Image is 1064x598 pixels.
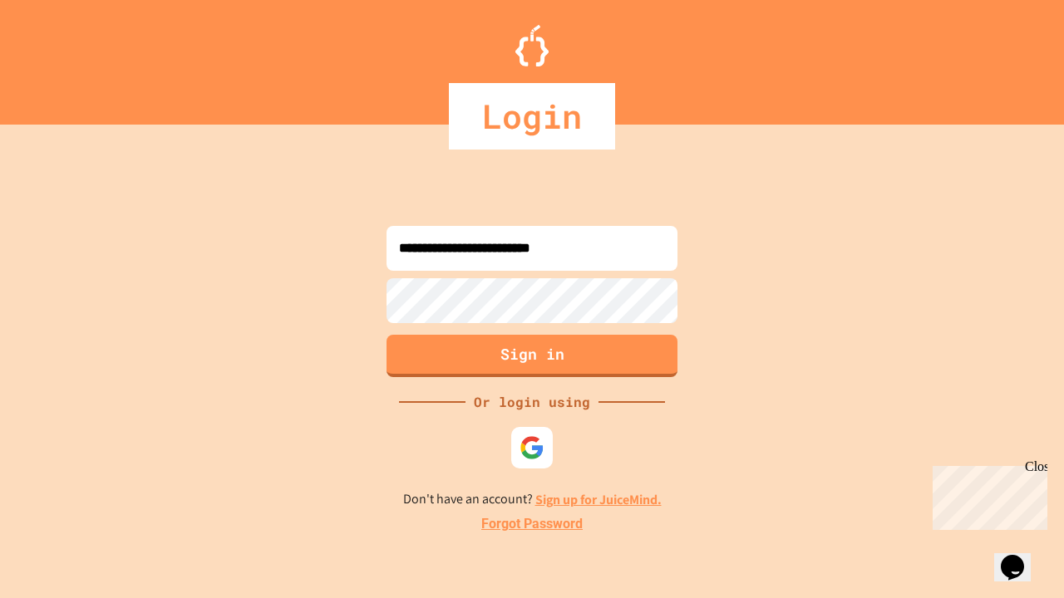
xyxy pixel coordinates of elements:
div: Chat with us now!Close [7,7,115,105]
div: Login [449,83,615,149]
p: Don't have an account? [403,489,662,510]
img: Logo.svg [515,25,549,66]
iframe: chat widget [994,532,1047,581]
a: Forgot Password [481,514,583,534]
button: Sign in [387,335,677,377]
img: google-icon.svg [520,435,544,460]
a: Sign up for JuiceMind. [535,491,662,508]
div: Or login using [465,392,598,412]
iframe: chat widget [926,459,1047,530]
